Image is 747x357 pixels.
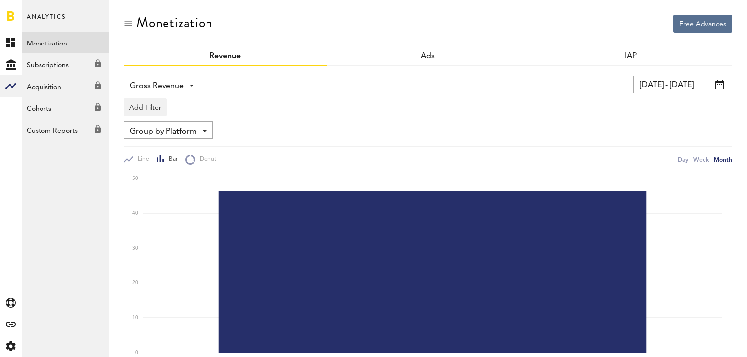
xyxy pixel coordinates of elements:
[27,11,66,32] span: Analytics
[130,123,197,140] span: Group by Platform
[165,155,178,164] span: Bar
[132,315,138,320] text: 10
[421,52,435,60] span: Ads
[132,176,138,181] text: 50
[22,97,109,119] a: Cohorts
[678,154,688,165] div: Day
[136,15,213,31] div: Monetization
[673,15,732,33] button: Free Advances
[135,350,138,355] text: 0
[132,280,138,285] text: 20
[22,119,109,140] a: Custom Reports
[22,32,109,53] a: Monetization
[209,52,241,60] a: Revenue
[132,246,138,251] text: 30
[22,53,109,75] a: Subscriptions
[625,52,637,60] a: IAP
[195,155,216,164] span: Donut
[124,98,167,116] button: Add Filter
[133,155,149,164] span: Line
[130,78,184,94] span: Gross Revenue
[22,75,109,97] a: Acquisition
[693,154,709,165] div: Week
[714,154,732,165] div: Month
[132,211,138,216] text: 40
